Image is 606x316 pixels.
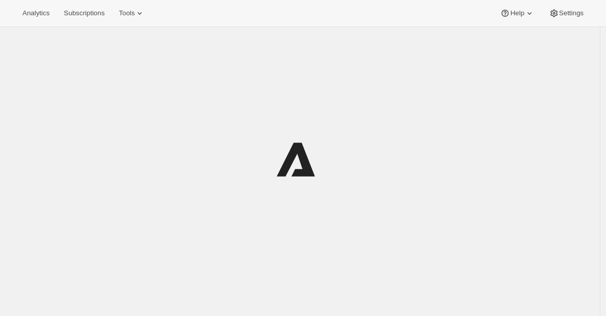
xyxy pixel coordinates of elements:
span: Help [510,9,524,17]
button: Help [494,6,540,20]
button: Analytics [16,6,56,20]
span: Analytics [22,9,49,17]
button: Tools [113,6,151,20]
span: Tools [119,9,135,17]
button: Settings [543,6,590,20]
span: Settings [559,9,584,17]
button: Subscriptions [58,6,111,20]
span: Subscriptions [64,9,104,17]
